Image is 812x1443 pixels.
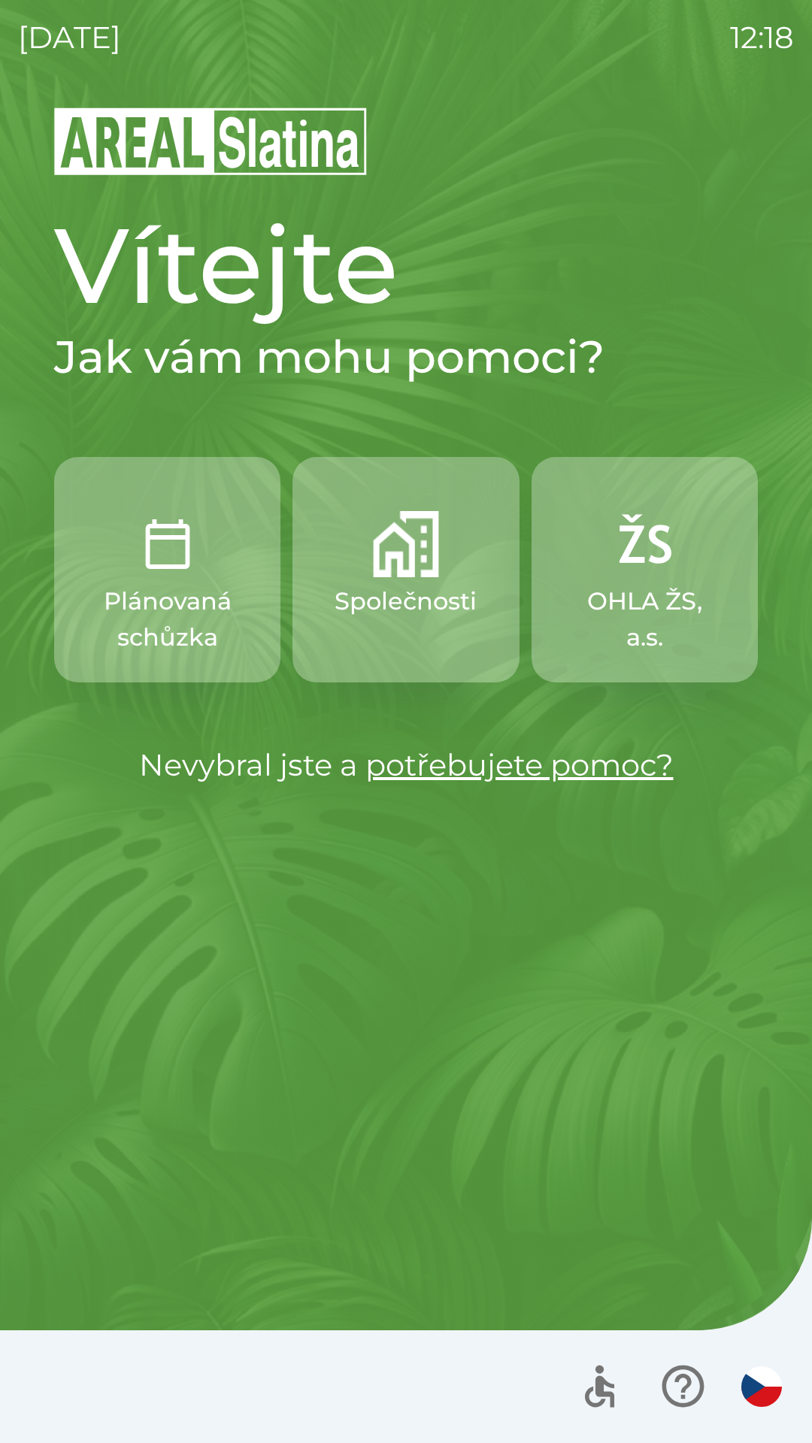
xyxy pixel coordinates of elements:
button: Společnosti [292,457,519,682]
p: 12:18 [730,15,794,60]
p: Plánovaná schůzka [90,583,244,655]
button: Plánovaná schůzka [54,457,280,682]
img: Logo [54,105,758,177]
img: cs flag [741,1366,782,1407]
img: 0ea463ad-1074-4378-bee6-aa7a2f5b9440.png [135,511,201,577]
a: potřebujete pomoc? [365,746,674,783]
p: [DATE] [18,15,121,60]
button: OHLA ŽS, a.s. [532,457,758,682]
p: Nevybral jste a [54,743,758,788]
p: Společnosti [335,583,477,619]
h2: Jak vám mohu pomoci? [54,329,758,385]
img: 9f72f9f4-8902-46ff-b4e6-bc4241ee3c12.png [611,511,677,577]
h1: Vítejte [54,201,758,329]
img: 58b4041c-2a13-40f9-aad2-b58ace873f8c.png [373,511,439,577]
p: OHLA ŽS, a.s. [568,583,722,655]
